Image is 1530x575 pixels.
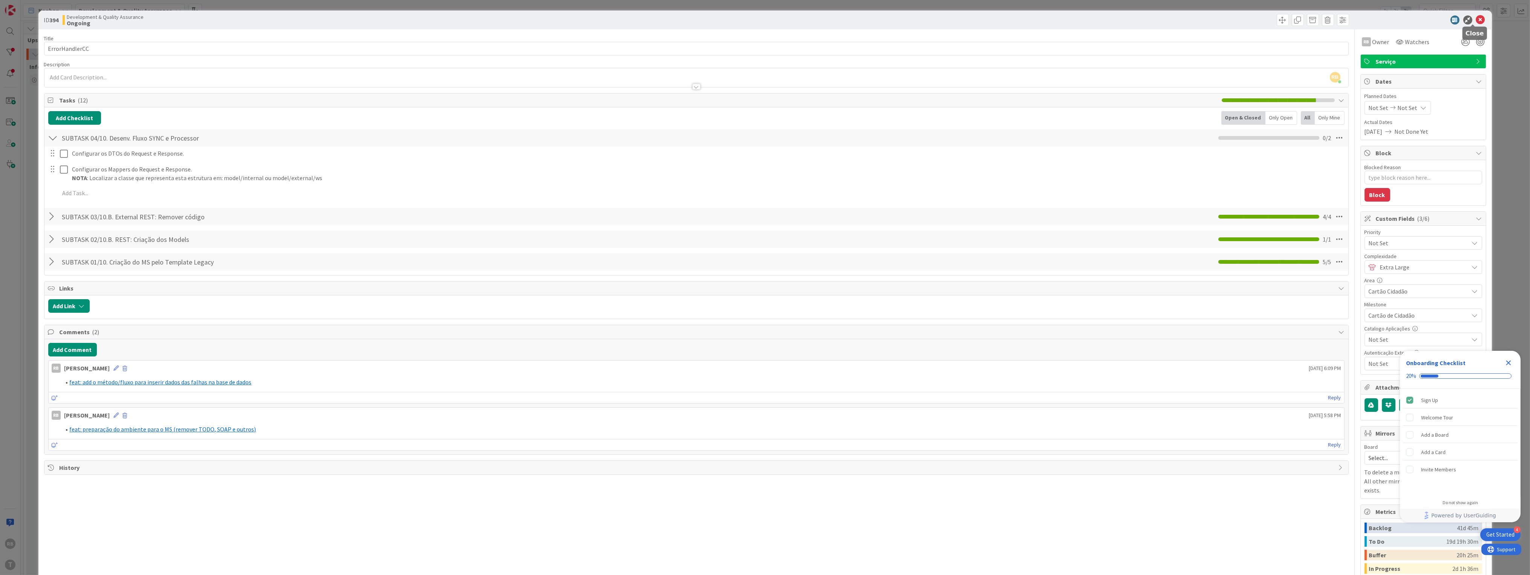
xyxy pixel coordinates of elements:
span: Links [60,284,1335,293]
p: To delete a mirror card, just delete the card. All other mirrored cards will continue to exists. [1365,468,1482,495]
span: Select... [1369,453,1465,463]
span: Mirrors [1376,429,1472,438]
a: Powered by UserGuiding [1404,509,1517,522]
span: Board [1365,444,1378,450]
span: Support [16,1,34,10]
div: All [1301,111,1315,125]
span: Description [44,61,70,68]
div: Autenticação Externa [1365,350,1482,355]
div: [PERSON_NAME] [64,364,110,373]
div: RB [1362,37,1371,46]
span: Metrics [1376,507,1472,516]
div: Welcome Tour [1421,413,1453,422]
span: 1 / 1 [1323,235,1331,244]
p: Configurar os DTOs do Request e Response. [72,149,1343,158]
input: Add Checklist... [60,131,229,145]
div: Sign Up [1421,396,1438,405]
button: Add Link [48,299,90,313]
span: 4 / 4 [1323,212,1331,221]
div: Only Mine [1315,111,1345,125]
div: Area [1365,278,1482,283]
span: [DATE] 6:09 PM [1309,364,1341,372]
p: Configurar os Mappers do Request e Response. [72,165,1343,174]
div: Checklist items [1400,389,1521,495]
strong: NOTA [72,174,87,182]
a: Reply [1328,393,1341,402]
span: ( 2 ) [92,328,99,336]
span: Tasks [60,96,1218,105]
span: Not Set [1369,358,1465,369]
span: ( 3/6 ) [1417,215,1430,222]
div: Only Open [1265,111,1297,125]
span: Not Set [1369,334,1465,345]
span: Not Done Yet [1395,127,1429,136]
b: 394 [50,16,59,24]
div: In Progress [1369,563,1453,574]
div: To Do [1369,536,1447,547]
div: Complexidade [1365,254,1482,259]
div: Close Checklist [1502,357,1515,369]
div: 41d 45m [1457,523,1479,533]
span: ( 12 ) [78,96,88,104]
span: ID [44,15,59,24]
p: : Localizar a classe que representa esta estrutura em: model/internal ou model/external/ws [72,174,1343,182]
label: Blocked Reason [1365,164,1401,171]
span: RB [1330,72,1340,83]
div: Sign Up is complete. [1403,392,1518,408]
div: Do not show again [1443,500,1478,506]
h5: Close [1466,30,1484,37]
a: feat: add o método/fluxo para inserir dados das falhas na base de dados [70,378,252,386]
div: Open & Closed [1221,111,1265,125]
input: type card name here... [44,42,1349,55]
button: Block [1365,188,1390,202]
div: Milestone [1365,302,1482,307]
div: Footer [1400,509,1521,522]
a: Reply [1328,440,1341,450]
span: History [60,463,1335,472]
div: 2d 1h 36m [1453,563,1479,574]
span: Actual Dates [1365,118,1482,126]
div: Backlog [1369,523,1457,533]
div: Onboarding Checklist [1406,358,1466,367]
button: Add Checklist [48,111,101,125]
div: Open Get Started checklist, remaining modules: 4 [1480,528,1521,541]
input: Add Checklist... [60,210,229,223]
div: Catalogo Aplicações [1365,326,1482,331]
div: 19d 19h 30m [1447,536,1479,547]
span: Not Set [1398,103,1418,112]
span: Comments [60,327,1335,336]
b: Ongoing [67,20,144,26]
input: Add Checklist... [60,232,229,246]
div: Add a Card is incomplete. [1403,444,1518,460]
span: Development & Quality Assurance [67,14,144,20]
span: Block [1376,148,1472,158]
span: [DATE] 5:58 PM [1309,411,1341,419]
div: Welcome Tour is incomplete. [1403,409,1518,426]
label: Title [44,35,54,42]
div: [PERSON_NAME] [64,411,110,420]
div: Invite Members [1421,465,1456,474]
span: Not Set [1369,103,1389,112]
div: Checklist progress: 20% [1406,373,1515,379]
span: 0 / 2 [1323,133,1331,142]
div: RB [52,364,61,373]
span: Cartão Cidadão [1369,286,1465,297]
span: Powered by UserGuiding [1431,511,1496,520]
span: Extra Large [1380,262,1465,272]
div: Add a Board is incomplete. [1403,427,1518,443]
div: Priority [1365,229,1482,235]
span: Owner [1372,37,1389,46]
div: 4 [1514,526,1521,533]
div: Checklist Container [1400,351,1521,522]
span: Watchers [1405,37,1430,46]
span: Attachments [1376,383,1472,392]
div: Invite Members is incomplete. [1403,461,1518,478]
div: RB [52,411,61,420]
span: 5 / 5 [1323,257,1331,266]
span: Cartão de Cidadão [1369,310,1465,321]
button: Add Comment [48,343,97,356]
a: feat: preparação do ambiente para o MS (remover TODO, SOAP e outros) [70,425,256,433]
span: Dates [1376,77,1472,86]
div: 20h 25m [1457,550,1479,560]
span: [DATE] [1365,127,1383,136]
